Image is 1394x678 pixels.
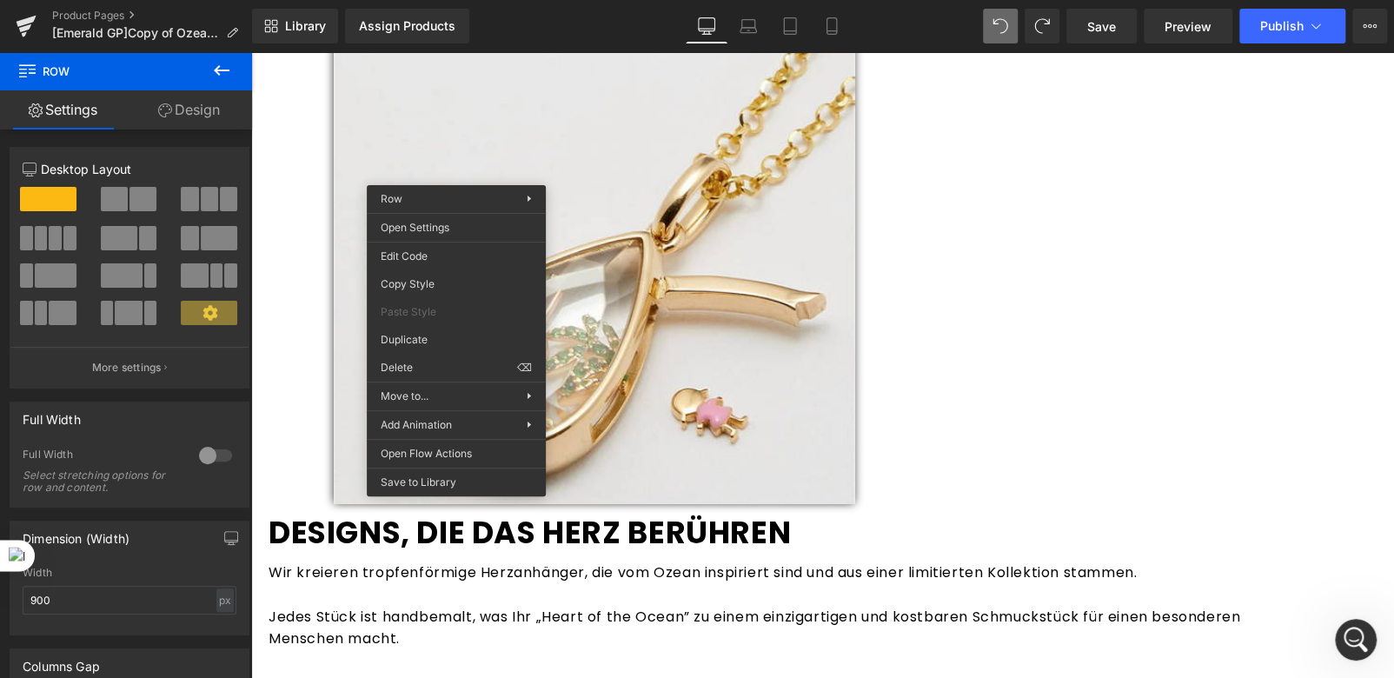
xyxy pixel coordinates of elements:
[23,402,81,427] div: Full Width
[1087,17,1116,36] span: Save
[811,9,853,43] a: Mobile
[381,446,532,462] span: Open Flow Actions
[1335,619,1377,661] iframe: Intercom live chat
[23,469,179,494] div: Select stretching options for row and content.
[381,276,532,292] span: Copy Style
[17,52,191,90] span: Row
[727,9,769,43] a: Laptop
[92,360,162,376] p: More settings
[285,18,326,34] span: Library
[769,9,811,43] a: Tablet
[517,360,532,376] span: ⌫
[10,347,249,388] button: More settings
[381,304,532,320] span: Paste Style
[381,249,532,264] span: Edit Code
[52,26,219,40] span: [Emerald GP]Copy of Ozeans || [DATE] ||
[1025,9,1059,43] button: Redo
[381,389,527,404] span: Move to...
[381,192,402,205] span: Row
[52,9,252,23] a: Product Pages
[252,9,338,43] a: New Library
[359,19,455,33] div: Assign Products
[23,586,236,615] input: auto
[23,567,236,579] div: Width
[1352,9,1387,43] button: More
[1260,19,1304,33] span: Publish
[983,9,1018,43] button: Undo
[381,332,532,348] span: Duplicate
[381,360,517,376] span: Delete
[23,522,129,546] div: Dimension (Width)
[1239,9,1345,43] button: Publish
[1144,9,1232,43] a: Preview
[686,9,727,43] a: Desktop
[23,160,236,178] p: Desktop Layout
[23,448,182,466] div: Full Width
[251,52,1394,678] iframe: To enrich screen reader interactions, please activate Accessibility in Grammarly extension settings
[381,417,527,433] span: Add Animation
[1165,17,1211,36] span: Preview
[381,220,532,236] span: Open Settings
[23,649,100,674] div: Columns Gap
[381,475,532,490] span: Save to Library
[216,588,234,612] div: px
[126,90,252,130] a: Design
